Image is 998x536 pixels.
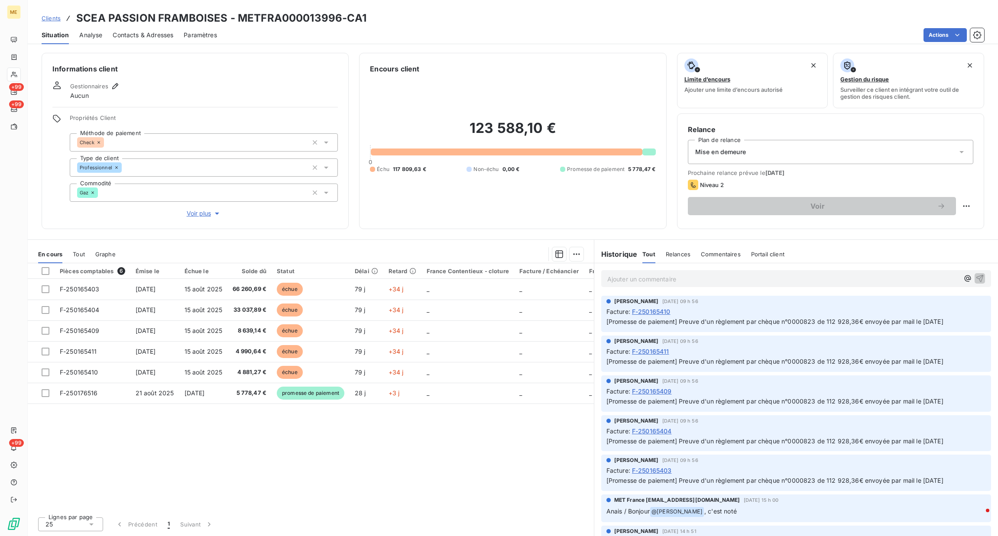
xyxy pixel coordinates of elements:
span: Facture : [606,307,630,316]
div: ME [7,5,21,19]
span: _ [589,348,592,355]
span: +34 j [389,306,404,313]
span: _ [427,285,429,293]
div: Échue le [185,268,223,274]
span: +34 j [389,348,404,355]
span: , c'est noté [704,507,737,515]
span: 4 990,64 € [233,347,266,356]
span: 4 881,27 € [233,368,266,377]
span: 28 j [355,389,366,397]
span: 15 août 2025 [185,327,223,334]
span: F-250165404 [632,426,672,436]
input: Ajouter une valeur [104,139,111,146]
span: Professionnel [80,165,112,170]
h3: SCEA PASSION FRAMBOISES - METFRA000013996-CA1 [76,10,366,26]
button: Limite d’encoursAjouter une limite d’encours autorisé [677,53,828,108]
span: Niveau 2 [700,181,724,188]
span: échue [277,304,303,316]
span: _ [589,389,592,397]
span: [DATE] [765,169,785,176]
span: F-250165411 [60,348,97,355]
span: _ [427,389,429,397]
span: Analyse [79,31,102,39]
span: [DATE] 09 h 56 [662,418,698,423]
span: Voir [698,203,937,210]
span: 5 778,47 € [233,389,266,397]
span: F-250165409 [60,327,100,334]
span: Promesse de paiement [567,165,625,173]
span: Ajouter une limite d’encours autorisé [684,86,783,93]
span: @ [PERSON_NAME] [650,507,704,517]
span: Non-échu [473,165,499,173]
div: Solde dû [233,268,266,274]
span: 6 [117,267,125,275]
span: échue [277,324,303,337]
span: +34 j [389,327,404,334]
div: France Contentieux - ouverture [589,268,679,274]
button: 1 [162,515,175,533]
span: [Promesse de paiement] Preuve d'un règlement par chèque n°0000823 de 112 928,36€ envoyée par mail... [606,397,943,405]
span: _ [519,327,522,334]
div: Facture / Echéancier [519,268,579,274]
span: 21 août 2025 [136,389,174,397]
span: F-250165410 [632,307,671,316]
span: Relances [666,251,690,258]
span: [PERSON_NAME] [614,377,659,385]
h6: Informations client [52,64,338,74]
span: Surveiller ce client en intégrant votre outil de gestion des risques client. [840,86,977,100]
input: Ajouter une valeur [122,164,129,171]
span: _ [589,368,592,376]
span: _ [427,348,429,355]
span: 15 août 2025 [185,348,223,355]
span: Facture : [606,387,630,396]
span: 79 j [355,368,366,376]
span: F-250165411 [632,347,669,356]
span: Graphe [95,251,116,258]
span: 79 j [355,348,366,355]
span: échue [277,283,303,296]
span: 8 639,14 € [233,326,266,335]
span: [Promesse de paiement] Preuve d'un règlement par chèque n°0000823 de 112 928,36€ envoyée par mail... [606,358,943,365]
span: +3 j [389,389,400,397]
div: Pièces comptables [60,267,125,275]
button: Voir [688,197,956,215]
span: [DATE] 09 h 56 [662,378,698,384]
span: Portail client [751,251,784,258]
span: [PERSON_NAME] [614,297,659,305]
span: F-250165409 [632,387,672,396]
span: _ [589,327,592,334]
iframe: Intercom live chat [969,507,989,527]
span: 66 260,69 € [233,285,266,294]
span: _ [427,306,429,313]
span: Gaz [80,190,88,195]
a: Clients [42,14,61,23]
span: Tout [73,251,85,258]
span: [PERSON_NAME] [614,337,659,345]
span: F-250165403 [60,285,100,293]
span: [DATE] 09 h 56 [662,458,698,463]
div: Délai [355,268,378,274]
span: _ [519,348,522,355]
h6: Relance [688,124,973,135]
span: 5 778,47 € [628,165,656,173]
span: Gestionnaires [70,83,108,90]
span: +34 j [389,285,404,293]
span: Limite d’encours [684,76,730,83]
span: échue [277,345,303,358]
span: Tout [642,251,655,258]
span: [PERSON_NAME] [614,527,659,535]
span: 33 037,89 € [233,306,266,314]
button: Actions [923,28,967,42]
span: [PERSON_NAME] [614,417,659,425]
span: 0,00 € [502,165,520,173]
span: [PERSON_NAME] [614,456,659,464]
span: [Promesse de paiement] Preuve d'un règlement par chèque n°0000823 de 112 928,36€ envoyée par mail... [606,437,943,445]
span: Aucun [70,91,89,100]
span: [Promesse de paiement] Preuve d'un règlement par chèque n°0000823 de 112 928,36€ envoyée par mail... [606,318,943,325]
span: [DATE] [185,389,205,397]
span: [DATE] [136,306,156,313]
h2: 123 588,10 € [370,119,655,145]
span: [DATE] 09 h 56 [662,299,698,304]
span: _ [589,285,592,293]
span: Propriétés Client [70,114,338,126]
